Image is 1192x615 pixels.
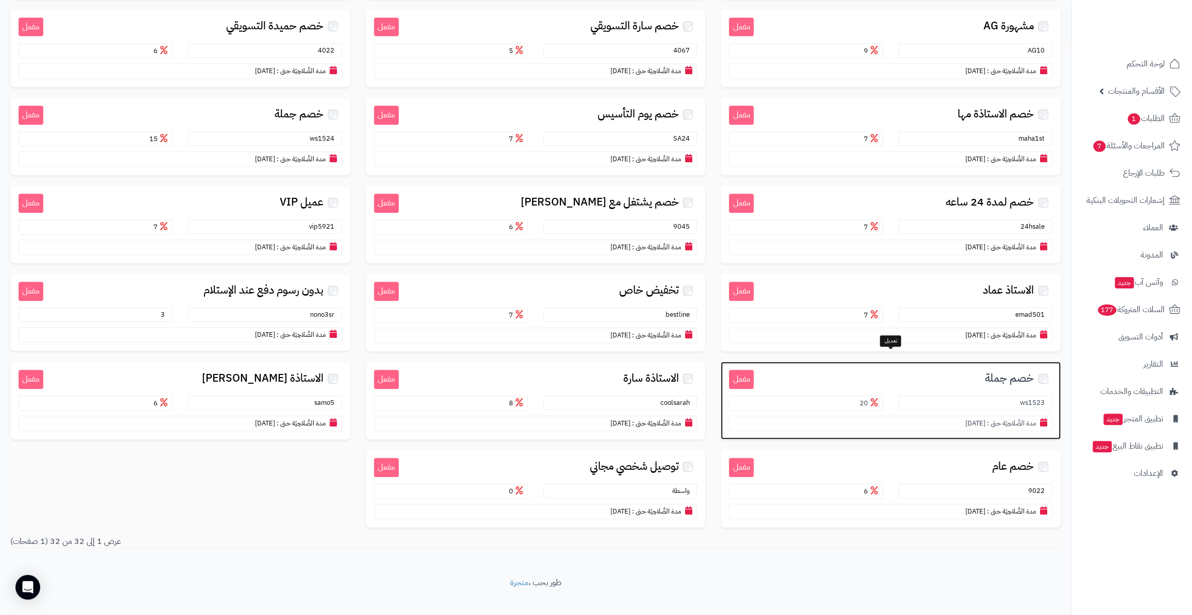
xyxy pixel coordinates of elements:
[860,398,880,408] span: 20
[1078,324,1186,349] a: أدوات التسويق
[632,154,680,164] small: مدة الصَّلاحِيَة حتى :
[318,45,339,55] small: 4022
[1020,398,1050,407] small: ws1523
[1078,133,1186,158] a: المراجعات والأسئلة7
[509,486,525,496] span: 0
[1123,166,1165,180] span: طلبات الإرجاع
[226,20,323,32] span: خصم حميدة التسويقي
[1078,379,1186,404] a: التطبيقات والخدمات
[721,185,1061,263] a: مفعل خصم لمدة 24 ساعه 24hsale 7 مدة الصَّلاحِيَة حتى : [DATE]
[154,46,170,56] span: 6
[314,398,339,407] small: samo5
[277,330,326,339] small: مدة الصَّلاحِيَة حتى :
[1134,466,1163,481] span: الإعدادات
[958,108,1034,120] span: خصم الاستاذة مها
[19,18,43,37] small: مفعل
[673,133,694,143] small: SA24
[366,97,706,175] a: مفعل خصم يوم التأسيس SA24 7 مدة الصَّلاحِيَة حتى : [DATE]
[987,154,1036,164] small: مدة الصَّلاحِيَة حتى :
[1078,161,1186,185] a: طلبات الإرجاع
[161,310,170,319] span: 3
[1078,215,1186,240] a: العملاء
[374,18,399,37] small: مفعل
[721,97,1061,175] a: مفعل خصم الاستاذة مها maha1st 7 مدة الصَّلاحِيَة حتى : [DATE]
[864,310,880,320] span: 7
[589,460,678,472] span: توصيل شخصي مجاني
[610,330,630,340] span: [DATE]
[277,66,326,76] small: مدة الصَّلاحِيَة حتى :
[983,20,1034,32] span: مشهورة AG
[672,486,694,496] small: واسطة
[1018,133,1050,143] small: maha1st
[1140,248,1163,262] span: المدونة
[1127,57,1165,71] span: لوحة التحكم
[366,274,706,351] a: مفعل تخفيض خاص bestline 7 مدة الصَّلاحِيَة حتى : [DATE]
[673,45,694,55] small: 4067
[880,335,901,347] div: تعديل
[965,66,985,76] span: [DATE]
[509,310,525,320] span: 7
[965,418,985,428] span: [DATE]
[610,242,630,252] span: [DATE]
[1093,141,1105,152] span: 7
[1098,304,1116,316] span: 177
[10,274,350,351] a: مفعل بدون رسوم دفع عند الإستلام nono3sr 3 مدة الصَّلاحِيَة حتى : [DATE]
[1102,412,1163,426] span: تطبيق المتجر
[610,154,630,164] span: [DATE]
[721,9,1061,87] a: مفعل مشهورة AG AG10 9 مدة الصَّلاحِيَة حتى : [DATE]
[366,450,706,527] a: مفعل توصيل شخصي مجاني واسطة 0 مدة الصَّلاحِيَة حتى : [DATE]
[729,282,754,301] small: مفعل
[965,506,985,516] span: [DATE]
[1078,188,1186,213] a: إشعارات التحويلات البنكية
[729,18,754,37] small: مفعل
[149,134,170,144] span: 15
[1078,352,1186,377] a: التقارير
[1078,52,1186,76] a: لوحة التحكم
[632,330,680,340] small: مدة الصَّلاحِيَة حتى :
[965,242,985,252] span: [DATE]
[965,330,985,340] span: [DATE]
[1108,84,1165,98] span: الأقسام والمنتجات
[1086,193,1165,208] span: إشعارات التحويلات البنكية
[1118,330,1163,344] span: أدوات التسويق
[510,576,529,589] a: متجرة
[19,370,43,389] small: مفعل
[721,362,1061,439] a: مفعل خصم جملة ws1523 20 مدة الصَّلاحِيَة حتى : [DATE]
[366,362,706,439] a: مفعل الاستاذة سارة coolsarah 8 مدة الصَّلاحِيَة حتى : [DATE]
[280,196,323,208] span: عميل VIP
[19,282,43,301] small: مفعل
[1143,220,1163,235] span: العملاء
[965,154,985,164] span: [DATE]
[1028,45,1050,55] small: AG10
[987,66,1036,76] small: مدة الصَّلاحِيَة حتى :
[1093,441,1112,452] span: جديد
[619,284,678,296] span: تخفيض خاص
[1100,384,1163,399] span: التطبيقات والخدمات
[665,310,694,319] small: bestline
[1078,434,1186,458] a: تطبيق نقاط البيعجديد
[1078,106,1186,131] a: الطلبات1
[1078,243,1186,267] a: المدونة
[729,458,754,477] small: مفعل
[275,108,323,120] span: خصم جملة
[729,106,754,125] small: مفعل
[374,106,399,125] small: مفعل
[632,418,680,428] small: مدة الصَّلاحِيَة حتى :
[1114,275,1163,289] span: وآتس آب
[610,66,630,76] span: [DATE]
[946,196,1034,208] span: خصم لمدة 24 ساعه
[987,330,1036,340] small: مدة الصَّلاحِيَة حتى :
[374,458,399,477] small: مفعل
[520,196,678,208] span: خصم يشتغل مع [PERSON_NAME]
[3,536,536,548] div: عرض 1 إلى 32 من 32 (1 صفحات)
[374,370,399,389] small: مفعل
[310,310,339,319] small: nono3sr
[721,274,1061,351] a: مفعل الاستاذ عماد emad501 7 مدة الصَّلاحِيَة حتى : [DATE]
[597,108,678,120] span: خصم يوم التأسيس
[203,284,323,296] span: بدون رسوم دفع عند الإستلام
[366,185,706,263] a: مفعل خصم يشتغل مع [PERSON_NAME] 9045 6 مدة الصَّلاحِيَة حتى : [DATE]
[1015,310,1050,319] small: emad501
[632,66,680,76] small: مدة الصَّلاحِيَة حتى :
[632,242,680,252] small: مدة الصَّلاحِيَة حتى :
[1092,439,1163,453] span: تطبيق نقاط البيع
